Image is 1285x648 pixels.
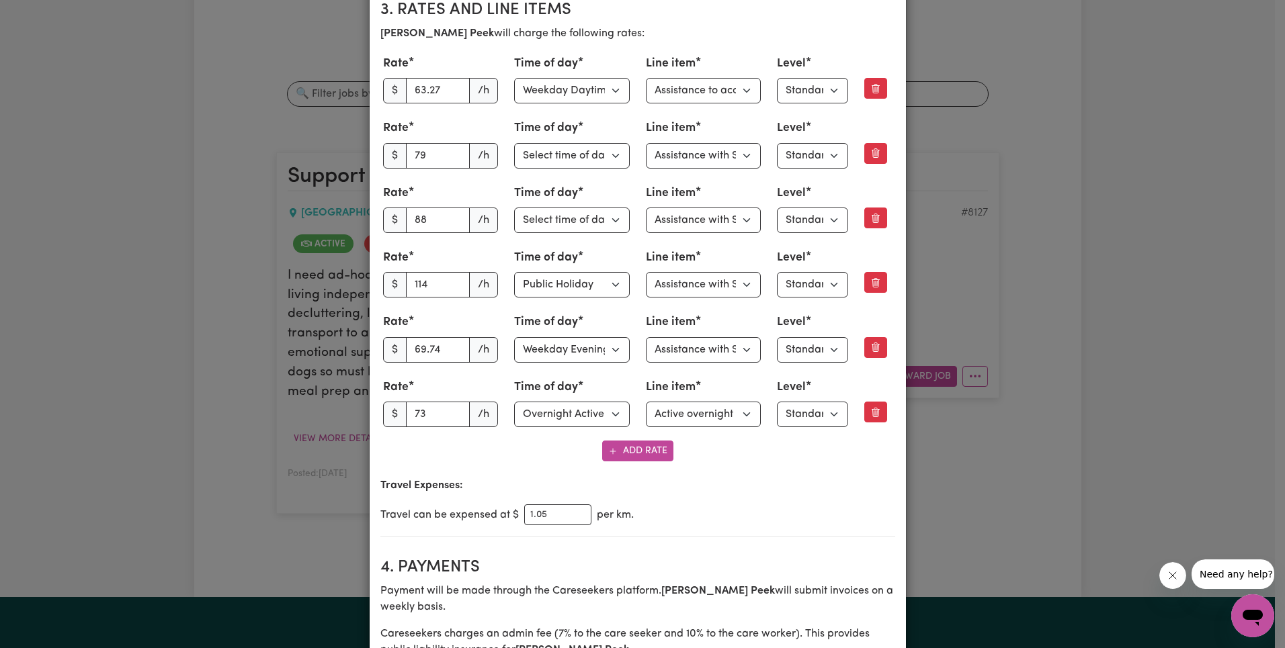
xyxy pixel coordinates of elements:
[646,379,696,396] label: Line item
[380,28,494,39] b: [PERSON_NAME] Peek
[864,337,887,358] button: Remove this rate
[864,78,887,99] button: Remove this rate
[380,26,895,42] p: will charge the following rates:
[380,583,895,615] p: Payment will be made through the Careseekers platform. will submit invoices on a weekly basis.
[380,480,463,491] b: Travel Expenses:
[646,249,696,267] label: Line item
[1231,594,1274,637] iframe: Button to launch messaging window
[383,272,407,297] span: $
[469,207,498,233] span: /h
[383,402,407,427] span: $
[383,314,409,331] label: Rate
[383,120,409,137] label: Rate
[1159,562,1186,589] iframe: Close message
[777,249,806,267] label: Level
[777,55,806,73] label: Level
[380,507,519,523] span: Travel can be expensed at $
[406,207,470,233] input: 0.00
[383,249,409,267] label: Rate
[406,272,470,297] input: 0.00
[406,78,470,103] input: 0.00
[646,120,696,137] label: Line item
[514,379,578,396] label: Time of day
[469,337,498,363] span: /h
[646,314,696,331] label: Line item
[383,143,407,169] span: $
[383,337,407,363] span: $
[1192,559,1274,589] iframe: Message from company
[406,337,470,363] input: 0.00
[514,249,578,267] label: Time of day
[777,379,806,396] label: Level
[864,143,887,164] button: Remove this rate
[383,185,409,202] label: Rate
[514,120,578,137] label: Time of day
[469,143,498,169] span: /h
[597,507,634,523] span: per km.
[383,55,409,73] label: Rate
[469,272,498,297] span: /h
[469,402,498,427] span: /h
[514,185,578,202] label: Time of day
[406,402,470,427] input: 0.00
[383,78,407,103] span: $
[777,120,806,137] label: Level
[383,207,407,233] span: $
[469,78,498,103] span: /h
[406,143,470,169] input: 0.00
[777,314,806,331] label: Level
[864,272,887,293] button: Remove this rate
[864,207,887,228] button: Remove this rate
[864,402,887,422] button: Remove this rate
[380,1,895,20] h2: 3. Rates and Line Items
[514,314,578,331] label: Time of day
[646,55,696,73] label: Line item
[383,379,409,396] label: Rate
[777,185,806,202] label: Level
[661,586,775,596] b: [PERSON_NAME] Peek
[646,185,696,202] label: Line item
[380,558,895,577] h2: 4. Payments
[602,441,673,461] button: Add Rate
[514,55,578,73] label: Time of day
